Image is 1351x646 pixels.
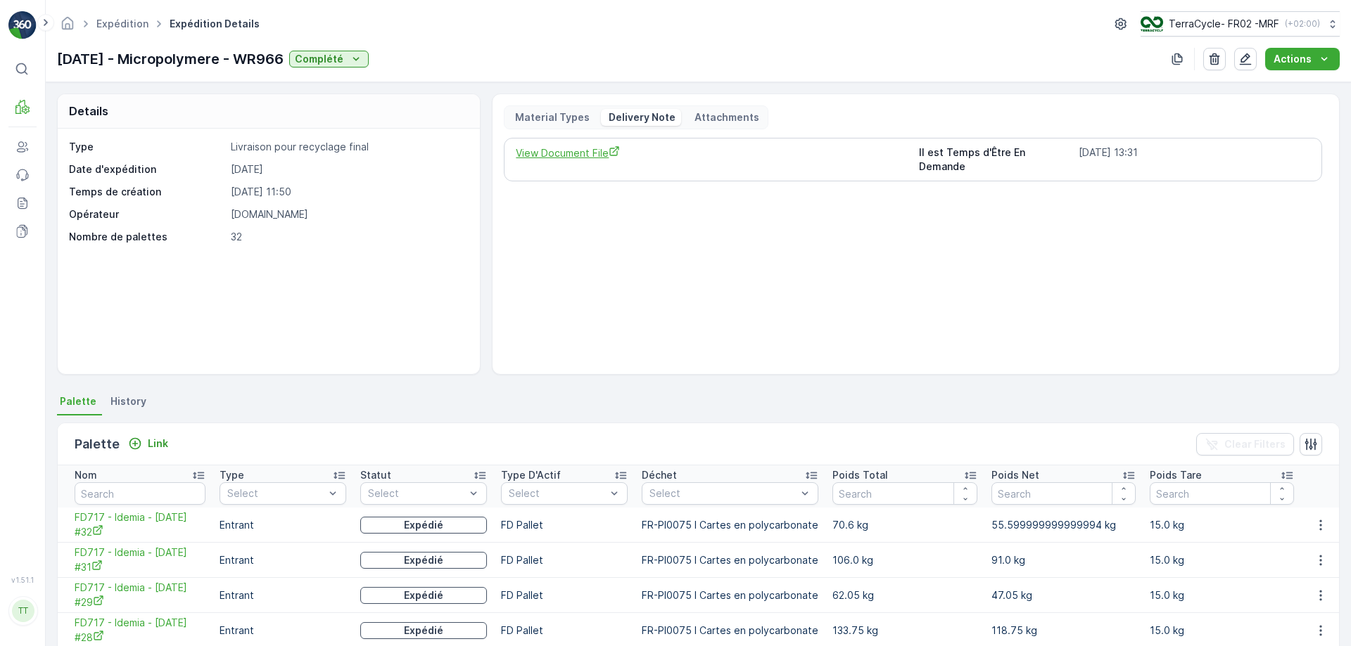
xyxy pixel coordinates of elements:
p: 106.0 kg [832,553,977,567]
input: Search [991,482,1136,505]
span: Expédition Details [167,17,262,31]
p: 133.75 kg [832,624,977,638]
p: Date d'expédition [69,162,225,176]
p: FR-PI0075 I Cartes en polycarbonate [642,588,818,602]
span: FD717 - Idemia - [DATE] #31 [75,545,205,574]
p: Déchet [642,468,677,482]
p: Il est Temps d'Être En Demande [919,146,1073,174]
button: Expédié [360,622,487,639]
p: 47.05 kg [991,588,1136,602]
p: [DATE] - Micropolymere - WR966 [57,49,284,70]
p: Entrant [220,518,346,532]
div: TT [12,600,34,622]
p: Expédié [404,553,443,567]
p: [DOMAIN_NAME] [231,207,465,221]
p: Clear Filters [1224,437,1286,451]
p: 91.0 kg [991,553,1136,567]
p: Temps de création [69,185,225,199]
p: ( +02:00 ) [1285,18,1320,30]
a: Homepage [60,21,75,33]
p: 62.05 kg [832,588,977,602]
p: TerraCycle- FR02 -MRF [1169,17,1279,31]
p: Statut [360,468,391,482]
a: FD717 - Idemia - 08.08.2025 #28 [75,616,205,645]
p: 70.6 kg [832,518,977,532]
a: View Document File [516,146,907,174]
a: FD717 - Idemia - 08.08.2025 #31 [75,545,205,574]
span: FD717 - Idemia - [DATE] #29 [75,581,205,609]
p: 15.0 kg [1150,518,1294,532]
p: FD Pallet [501,624,628,638]
p: Nombre de palettes [69,230,225,244]
p: 15.0 kg [1150,588,1294,602]
p: 32 [231,230,465,244]
p: Poids Net [991,468,1039,482]
input: Search [75,482,205,505]
p: Type D'Actif [501,468,561,482]
p: FR-PI0075 I Cartes en polycarbonate [642,518,818,532]
p: Poids Tare [1150,468,1202,482]
p: 118.75 kg [991,624,1136,638]
p: Nom [75,468,97,482]
button: Expédié [360,587,487,604]
button: Expédié [360,517,487,534]
p: Expédié [404,518,443,532]
p: 15.0 kg [1150,624,1294,638]
p: Select [509,486,606,500]
p: Details [69,103,108,119]
p: Complété [295,52,343,66]
p: Expédié [404,588,443,602]
a: FD717 - Idemia - 08.08.2025 #29 [75,581,205,609]
p: Delivery Note [607,110,675,124]
p: FR-PI0075 I Cartes en polycarbonate [642,624,818,638]
p: Select [227,486,324,500]
span: Palette [60,394,96,408]
p: Link [148,437,168,451]
span: v 1.51.1 [8,576,37,584]
p: Select [649,486,797,500]
p: Expédié [404,624,443,638]
button: Link [122,435,174,452]
img: logo [8,11,37,39]
p: FR-PI0075 I Cartes en polycarbonate [642,553,818,567]
p: [DATE] [231,162,465,176]
p: Entrant [220,553,346,567]
p: 55.599999999999994 kg [991,518,1136,532]
input: Search [1150,482,1294,505]
p: Select [368,486,465,500]
p: FD Pallet [501,553,628,567]
p: Opérateur [69,207,225,221]
p: FD Pallet [501,518,628,532]
p: FD Pallet [501,588,628,602]
span: FD717 - Idemia - [DATE] #28 [75,616,205,645]
input: Search [832,482,977,505]
p: 15.0 kg [1150,553,1294,567]
button: Clear Filters [1196,433,1294,456]
button: TT [8,587,37,635]
p: Livraison pour recyclage final [231,140,465,154]
p: Type [220,468,244,482]
p: Attachments [692,110,759,124]
p: Actions [1274,52,1312,66]
p: Material Types [513,110,590,124]
img: terracycle.png [1141,16,1163,32]
span: History [110,394,146,408]
p: [DATE] 13:31 [1079,146,1310,174]
p: Type [69,140,225,154]
button: TerraCycle- FR02 -MRF(+02:00) [1141,11,1340,37]
span: View Document File [516,146,907,160]
p: Poids Total [832,468,888,482]
a: Expédition [96,18,148,30]
p: Entrant [220,624,346,638]
a: FD717 - Idemia - 08.08.2025 #32 [75,510,205,539]
p: Entrant [220,588,346,602]
button: Complété [289,51,369,67]
button: Expédié [360,552,487,569]
button: Actions [1265,48,1340,70]
span: FD717 - Idemia - [DATE] #32 [75,510,205,539]
p: [DATE] 11:50 [231,185,465,199]
p: Palette [75,434,120,454]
